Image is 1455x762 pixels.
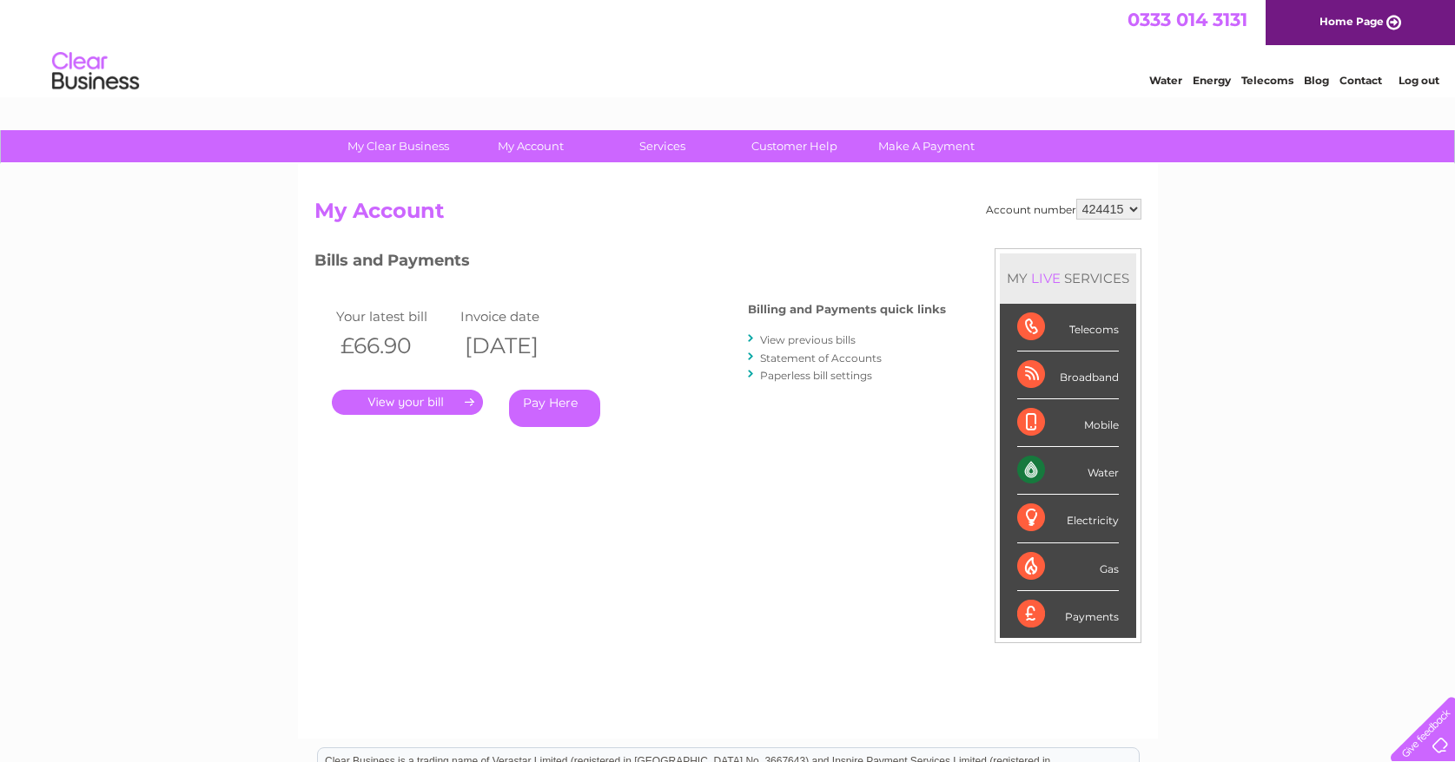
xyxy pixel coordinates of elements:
[591,130,734,162] a: Services
[51,45,140,98] img: logo.png
[748,303,946,316] h4: Billing and Payments quick links
[1017,447,1119,495] div: Water
[459,130,602,162] a: My Account
[332,328,457,364] th: £66.90
[1241,74,1293,87] a: Telecoms
[1193,74,1231,87] a: Energy
[332,390,483,415] a: .
[314,199,1141,232] h2: My Account
[327,130,470,162] a: My Clear Business
[1128,9,1247,30] a: 0333 014 3131
[1028,270,1064,286] div: LIVE
[760,351,882,365] a: Statement of Accounts
[855,130,998,162] a: Make A Payment
[1339,74,1382,87] a: Contact
[509,390,600,427] a: Pay Here
[760,369,872,382] a: Paperless bill settings
[332,305,457,328] td: Your latest bill
[986,199,1141,220] div: Account number
[318,10,1139,84] div: Clear Business is a trading name of Verastar Limited (registered in [GEOGRAPHIC_DATA] No. 3667643...
[456,305,581,328] td: Invoice date
[760,333,856,346] a: View previous bills
[1304,74,1329,87] a: Blog
[1017,399,1119,447] div: Mobile
[1149,74,1182,87] a: Water
[314,248,946,279] h3: Bills and Payments
[1017,543,1119,591] div: Gas
[456,328,581,364] th: [DATE]
[1017,304,1119,351] div: Telecoms
[723,130,866,162] a: Customer Help
[1017,591,1119,638] div: Payments
[1399,74,1439,87] a: Log out
[1017,351,1119,399] div: Broadband
[1017,495,1119,542] div: Electricity
[1000,253,1136,303] div: MY SERVICES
